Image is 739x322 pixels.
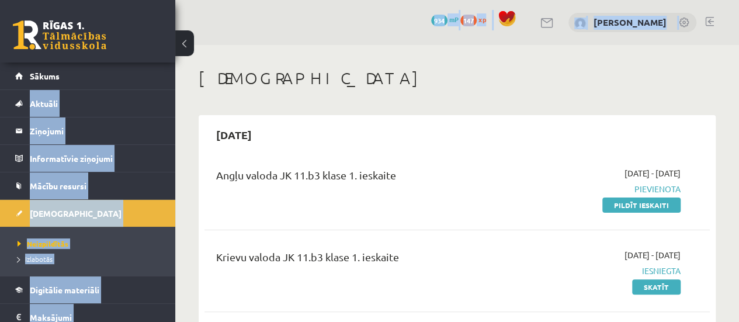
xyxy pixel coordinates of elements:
[624,167,681,179] span: [DATE] - [DATE]
[537,265,681,277] span: Iesniegta
[30,145,161,172] legend: Informatīvie ziņojumi
[537,183,681,195] span: Pievienota
[18,238,164,249] a: Neizpildītās
[15,117,161,144] a: Ziņojumi
[30,71,60,81] span: Sākums
[204,121,263,148] h2: [DATE]
[15,90,161,117] a: Aktuāli
[431,15,447,26] span: 934
[30,117,161,144] legend: Ziņojumi
[13,20,106,50] a: Rīgas 1. Tālmācības vidusskola
[15,200,161,227] a: [DEMOGRAPHIC_DATA]
[30,285,99,295] span: Digitālie materiāli
[15,172,161,199] a: Mācību resursi
[18,254,164,264] a: Izlabotās
[478,15,486,24] span: xp
[594,16,667,28] a: [PERSON_NAME]
[460,15,492,24] a: 147 xp
[199,68,716,88] h1: [DEMOGRAPHIC_DATA]
[431,15,459,24] a: 934 mP
[449,15,459,24] span: mP
[18,239,68,248] span: Neizpildītās
[30,208,122,219] span: [DEMOGRAPHIC_DATA]
[216,249,520,271] div: Krievu valoda JK 11.b3 klase 1. ieskaite
[624,249,681,261] span: [DATE] - [DATE]
[602,198,681,213] a: Pildīt ieskaiti
[15,145,161,172] a: Informatīvie ziņojumi
[574,18,586,29] img: Lera Panteviča
[30,181,86,191] span: Mācību resursi
[216,167,520,189] div: Angļu valoda JK 11.b3 klase 1. ieskaite
[15,276,161,303] a: Digitālie materiāli
[30,98,58,109] span: Aktuāli
[460,15,477,26] span: 147
[18,254,53,264] span: Izlabotās
[632,279,681,295] a: Skatīt
[15,63,161,89] a: Sākums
